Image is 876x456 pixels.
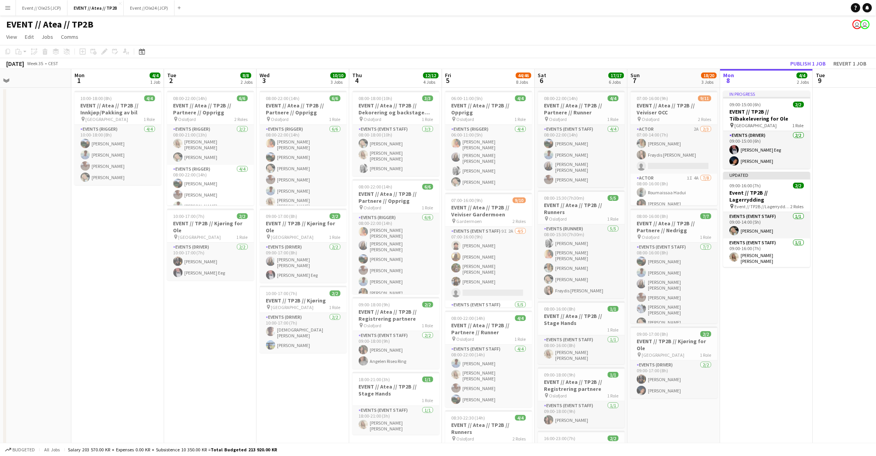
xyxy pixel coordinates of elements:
[457,218,482,224] span: Gardermoen
[241,73,251,78] span: 8/8
[422,184,433,190] span: 6/6
[167,72,176,79] span: Tue
[38,32,56,42] a: Jobs
[609,79,624,85] div: 6 Jobs
[609,73,624,78] span: 17/17
[793,123,804,128] span: 1 Role
[331,79,346,85] div: 3 Jobs
[86,116,128,122] span: [GEOGRAPHIC_DATA]
[260,286,347,353] app-job-card: 10:00-17:00 (7h)2/2EVENT // TP2B // Kjøring [GEOGRAPHIC_DATA]1 RoleEvents (Driver)2/210:00-17:00 ...
[631,361,718,398] app-card-role: Events (Driver)2/209:00-17:00 (8h)[PERSON_NAME][PERSON_NAME]
[853,20,862,29] app-user-avatar: Christina Benedicte Halstensen
[815,76,825,85] span: 9
[831,59,870,69] button: Revert 1 job
[816,72,825,79] span: Tue
[722,76,734,85] span: 8
[173,213,205,219] span: 10:00-17:00 (7h)
[538,72,547,79] span: Sat
[724,108,810,122] h3: EVENT // TP2B // Tilbakelevering for Ole
[538,335,625,364] app-card-role: Events (Event Staff)1/108:00-16:00 (8h)[PERSON_NAME] [PERSON_NAME]
[452,315,485,321] span: 08:00-22:00 (14h)
[167,91,254,206] app-job-card: 08:00-22:00 (14h)6/6EVENT // Atea // TP2B // Partnere // Opprigg Oslofjord2 RolesEvents (Rigger)2...
[445,91,532,190] div: 06:00-11:00 (5h)4/4EVENT // Atea // TP2B // Opprigg Oslofjord1 RoleEvents (Rigger)4/406:00-11:00 ...
[538,442,625,456] h3: EVENT // Atea // TP2B // Backstage
[515,415,526,421] span: 4/4
[330,95,341,101] span: 6/6
[260,220,347,234] h3: EVENT // TP2B // Kjøring for Ole
[445,204,532,218] h3: EVENT // Atea // TP2B // Veiviser Gardermoen
[167,125,254,165] app-card-role: Events (Rigger)2/208:00-21:00 (13h)[PERSON_NAME] [PERSON_NAME][PERSON_NAME]
[22,32,37,42] a: Edit
[637,213,668,219] span: 08:00-16:00 (8h)
[74,72,85,79] span: Mon
[271,116,289,122] span: Oslofjord
[698,95,712,101] span: 9/11
[6,33,17,40] span: View
[452,197,483,203] span: 07:00-16:00 (9h)
[631,125,718,174] app-card-role: Actor2A2/307:00-14:00 (7h)[PERSON_NAME]Frøydis [PERSON_NAME]
[608,435,619,441] span: 2/2
[724,172,810,267] app-job-card: Updated09:00-16:00 (7h)2/2Event // TP2B // Lagerrydding Event // TP2B // Lagerrydding2 RolesEvent...
[178,116,196,122] span: Oslofjord
[538,401,625,428] app-card-role: Events (Event Staff)1/109:00-18:00 (9h)[PERSON_NAME]
[631,338,718,352] h3: EVENT // TP2B // Kjøring for Ole
[538,301,625,364] div: 08:00-16:00 (8h)1/1EVENT // Atea // TP2B // Stage Hands1 RoleEvents (Event Staff)1/108:00-16:00 (...
[422,377,433,382] span: 1/1
[445,72,452,79] span: Fri
[445,227,532,301] app-card-role: Events (Event Staff)9I2A4/507:00-16:00 (9h)[PERSON_NAME][PERSON_NAME][PERSON_NAME] [PERSON_NAME][...
[48,60,58,66] div: CEST
[735,204,791,209] span: Event // TP2B // Lagerrydding
[424,79,438,85] div: 4 Jobs
[330,213,341,219] span: 2/2
[631,102,718,116] h3: EVENT // Atea // TP2B // Veiviser OCC
[549,393,567,399] span: Oslofjord
[631,91,718,206] div: 07:00-16:00 (9h)9/11EVENT // Atea // TP2B // Veiviser OCC Oslofjord2 RolesActor2A2/307:00-14:00 (...
[353,72,362,79] span: Thu
[266,95,300,101] span: 08:00-22:00 (14h)
[788,59,829,69] button: Publish 1 job
[701,331,712,337] span: 2/2
[6,60,24,67] div: [DATE]
[513,436,526,442] span: 2 Roles
[144,95,155,101] span: 4/4
[353,125,440,176] app-card-role: Events (Event Staff)3/308:00-18:00 (10h)[PERSON_NAME][PERSON_NAME] [PERSON_NAME][PERSON_NAME]
[544,435,576,441] span: 16:00-23:00 (7h)
[445,311,532,407] app-job-card: 08:00-22:00 (14h)4/4EVENT // Atea // TP2B // Partnere // Runner Oslofjord1 RoleEvents (Event Staf...
[353,297,440,369] div: 09:00-18:00 (9h)2/2EVENT // Atea // TP2B // Registrering partnere Oslofjord1 RoleEvents (Event St...
[637,331,668,337] span: 09:00-17:00 (8h)
[791,204,804,209] span: 2 Roles
[516,73,531,78] span: 44/46
[353,190,440,204] h3: EVENT // Atea // TP2B // Partnere // Opprigg
[544,306,576,312] span: 08:00-16:00 (8h)
[422,205,433,211] span: 1 Role
[724,172,810,178] div: Updated
[422,95,433,101] span: 3/3
[538,367,625,428] app-job-card: 09:00-18:00 (9h)1/1EVENT // Atea // TP2B // Registrering partnere Oslofjord1 RoleEvents (Event St...
[237,234,248,240] span: 1 Role
[353,213,440,301] app-card-role: Events (Rigger)6/608:00-22:00 (14h)[PERSON_NAME] [PERSON_NAME][PERSON_NAME] [PERSON_NAME][PERSON_...
[237,213,248,219] span: 2/2
[457,116,474,122] span: Oslofjord
[73,76,85,85] span: 1
[538,125,625,187] app-card-role: Events (Event Staff)4/408:00-22:00 (14h)[PERSON_NAME][PERSON_NAME][PERSON_NAME] [PERSON_NAME][PER...
[457,436,474,442] span: Oslofjord
[260,91,347,206] div: 08:00-22:00 (14h)6/6EVENT // Atea // TP2B // Partnere // Opprigg Oslofjord1 RoleEvents (Rigger)6/...
[544,195,585,201] span: 08:00-15:30 (7h30m)
[793,102,804,107] span: 2/2
[445,102,532,116] h3: EVENT // Atea // TP2B // Opprigg
[724,91,810,97] div: In progress
[631,326,718,398] div: 09:00-17:00 (8h)2/2EVENT // TP2B // Kjøring for Ole [GEOGRAPHIC_DATA]1 RoleEvents (Driver)2/209:0...
[538,225,625,298] app-card-role: Events (Runner)5/508:00-15:30 (7h30m)[PERSON_NAME][PERSON_NAME] [PERSON_NAME][PERSON_NAME][PERSON...
[724,131,810,169] app-card-role: Events (Driver)2/209:00-15:00 (6h)[PERSON_NAME] Eeg[PERSON_NAME]
[608,306,619,312] span: 1/1
[271,304,314,310] span: [GEOGRAPHIC_DATA]
[513,197,526,203] span: 9/10
[538,91,625,187] app-job-card: 08:00-22:00 (14h)4/4EVENT // Atea // TP2B // Partnere // Runner Oslofjord1 RoleEvents (Event Staf...
[608,116,619,122] span: 1 Role
[735,123,777,128] span: [GEOGRAPHIC_DATA]
[538,102,625,116] h3: EVENT // Atea // TP2B // Partnere // Runner
[701,73,717,78] span: 18/20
